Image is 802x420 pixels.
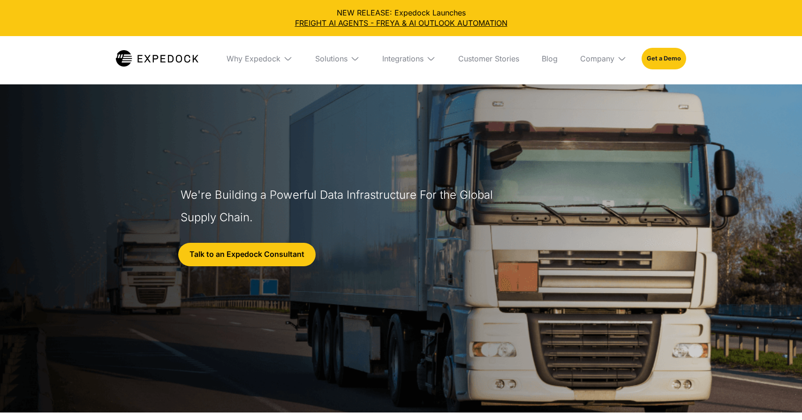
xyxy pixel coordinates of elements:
[534,36,565,81] a: Blog
[178,243,316,266] a: Talk to an Expedock Consultant
[181,184,498,229] h1: We're Building a Powerful Data Infrastructure For the Global Supply Chain.
[642,48,686,69] a: Get a Demo
[8,18,794,28] a: FREIGHT AI AGENTS - FREYA & AI OUTLOOK AUTOMATION
[315,54,348,63] div: Solutions
[451,36,527,81] a: Customer Stories
[8,7,794,29] div: NEW RELEASE: Expedock Launches
[382,54,424,63] div: Integrations
[580,54,614,63] div: Company
[227,54,280,63] div: Why Expedock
